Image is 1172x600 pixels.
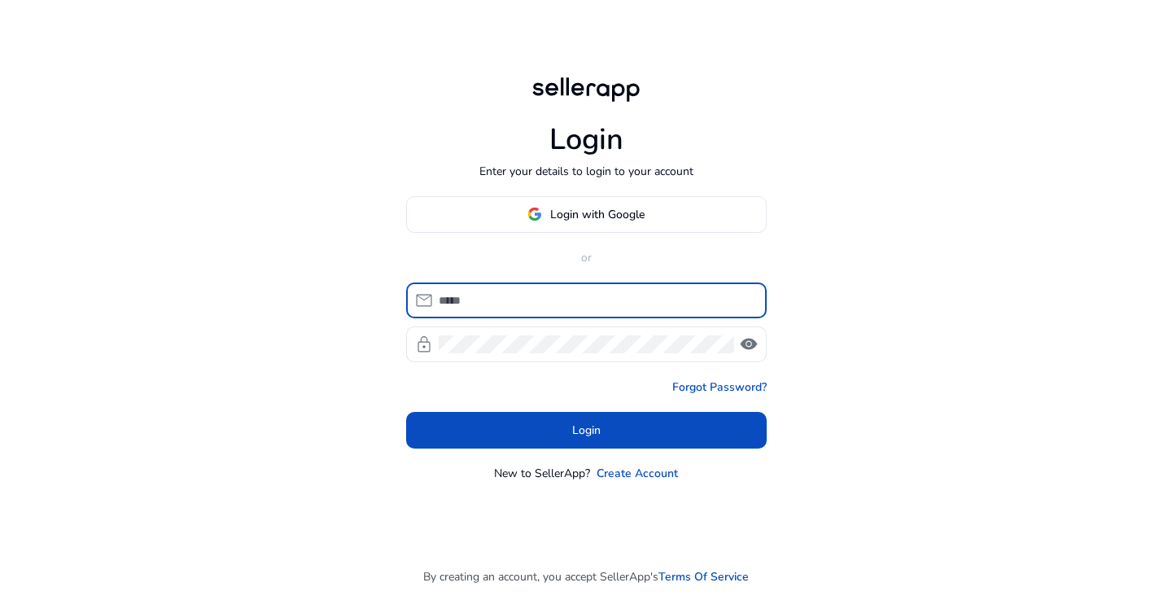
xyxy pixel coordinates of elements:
span: Login with Google [550,206,645,223]
span: lock [414,335,434,354]
span: visibility [739,335,759,354]
span: Login [572,422,601,439]
button: Login with Google [406,196,767,233]
a: Forgot Password? [672,379,767,396]
button: Login [406,412,767,449]
p: New to SellerApp? [494,465,590,482]
img: google-logo.svg [527,207,542,221]
span: mail [414,291,434,310]
h1: Login [549,122,623,157]
p: or [406,249,767,266]
p: Enter your details to login to your account [479,163,693,180]
a: Create Account [597,465,678,482]
a: Terms Of Service [658,568,749,585]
